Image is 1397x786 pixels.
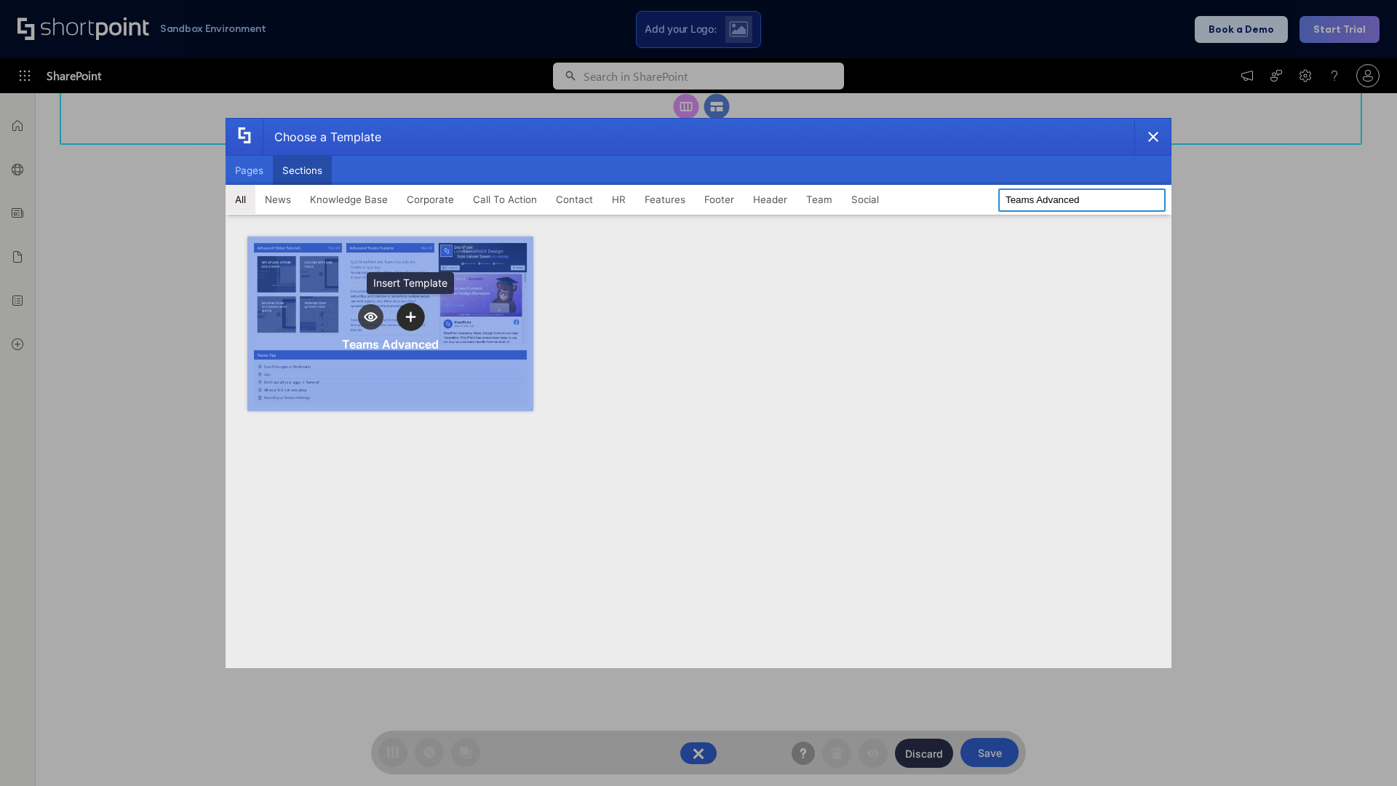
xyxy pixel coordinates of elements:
[602,185,635,214] button: HR
[998,188,1166,212] input: Search
[397,185,463,214] button: Corporate
[301,185,397,214] button: Knowledge Base
[695,185,744,214] button: Footer
[1324,716,1397,786] iframe: Chat Widget
[255,185,301,214] button: News
[842,185,888,214] button: Social
[226,185,255,214] button: All
[273,156,332,185] button: Sections
[744,185,797,214] button: Header
[263,119,381,155] div: Choose a Template
[226,118,1171,668] div: template selector
[342,337,439,352] div: Teams Advanced
[797,185,842,214] button: Team
[463,185,546,214] button: Call To Action
[226,156,273,185] button: Pages
[635,185,695,214] button: Features
[546,185,602,214] button: Contact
